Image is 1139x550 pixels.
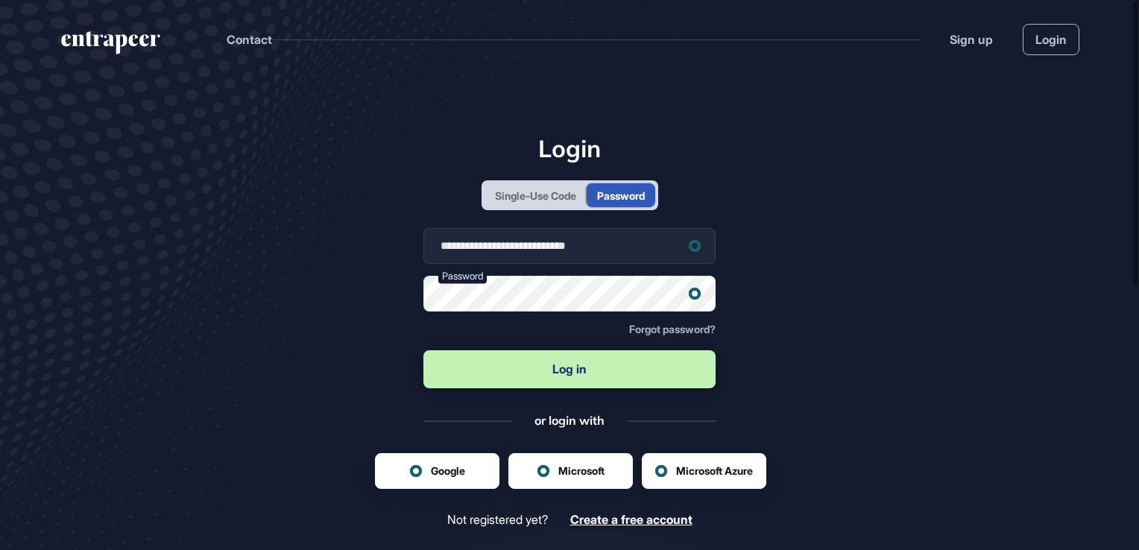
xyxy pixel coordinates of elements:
[950,31,993,48] a: Sign up
[438,268,487,284] label: Password
[570,513,692,527] a: Create a free account
[597,188,645,203] div: Password
[1023,24,1079,55] a: Login
[60,31,162,60] a: entrapeer-logo
[447,513,548,527] span: Not registered yet?
[227,30,272,49] button: Contact
[570,512,692,527] span: Create a free account
[629,323,716,335] a: Forgot password?
[423,350,716,388] button: Log in
[534,412,605,429] div: or login with
[423,134,716,162] h1: Login
[495,188,576,203] div: Single-Use Code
